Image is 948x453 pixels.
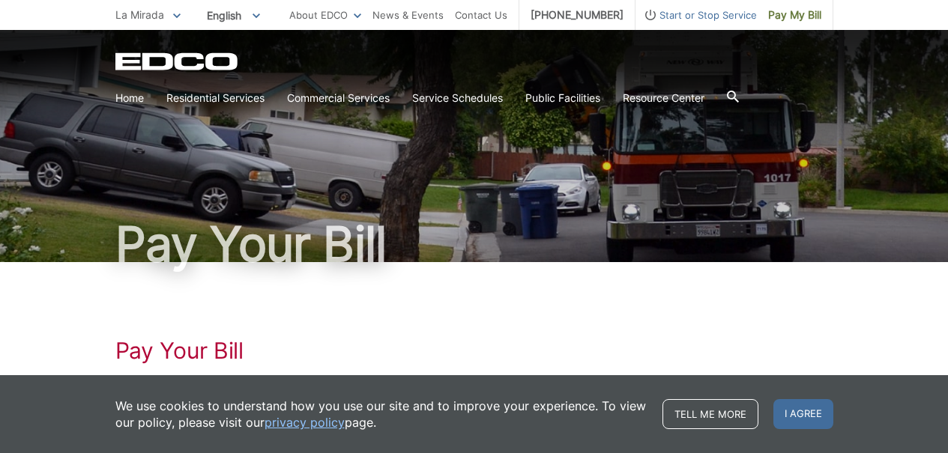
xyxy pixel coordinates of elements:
[525,90,600,106] a: Public Facilities
[115,90,144,106] a: Home
[115,398,647,431] p: We use cookies to understand how you use our site and to improve your experience. To view our pol...
[289,7,361,23] a: About EDCO
[768,7,821,23] span: Pay My Bill
[412,90,503,106] a: Service Schedules
[372,7,444,23] a: News & Events
[115,337,833,364] h1: Pay Your Bill
[773,399,833,429] span: I agree
[623,90,704,106] a: Resource Center
[196,3,271,28] span: English
[265,414,345,431] a: privacy policy
[662,399,758,429] a: Tell me more
[115,220,833,268] h1: Pay Your Bill
[115,8,164,21] span: La Mirada
[166,90,265,106] a: Residential Services
[287,90,390,106] a: Commercial Services
[455,7,507,23] a: Contact Us
[115,52,240,70] a: EDCD logo. Return to the homepage.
